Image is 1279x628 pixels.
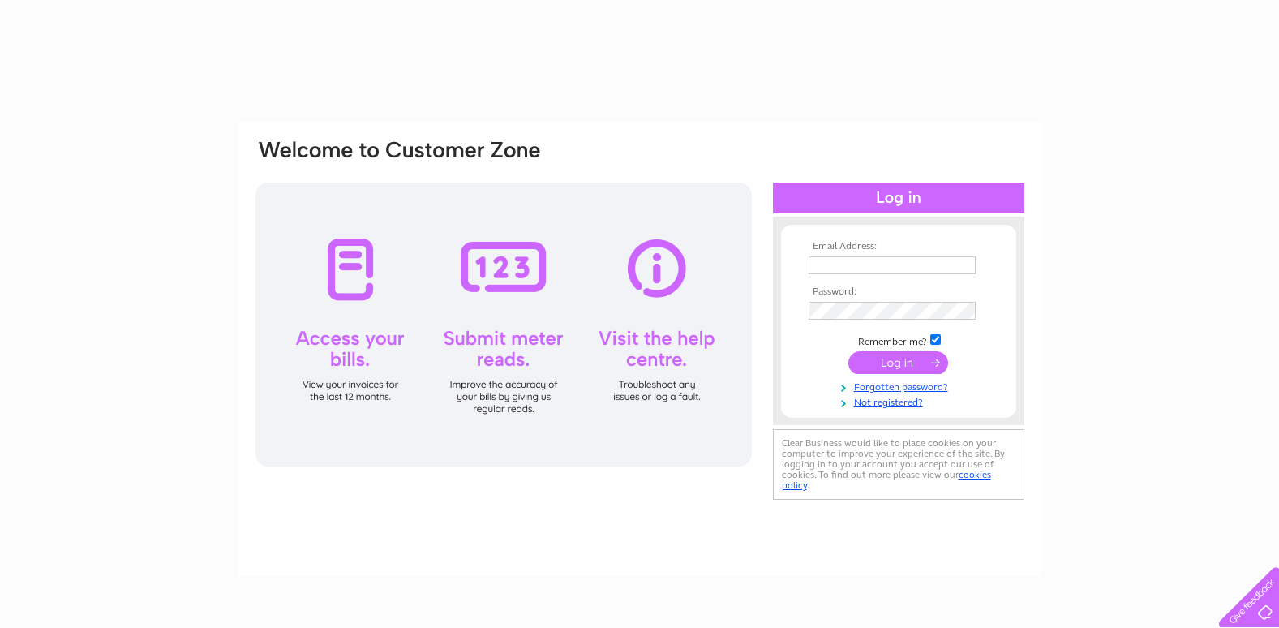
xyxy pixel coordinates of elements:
a: Not registered? [809,394,993,409]
a: cookies policy [782,469,991,491]
th: Email Address: [805,241,993,252]
a: Forgotten password? [809,378,993,394]
th: Password: [805,286,993,298]
td: Remember me? [805,332,993,348]
div: Clear Business would like to place cookies on your computer to improve your experience of the sit... [773,429,1024,500]
input: Submit [848,351,948,374]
